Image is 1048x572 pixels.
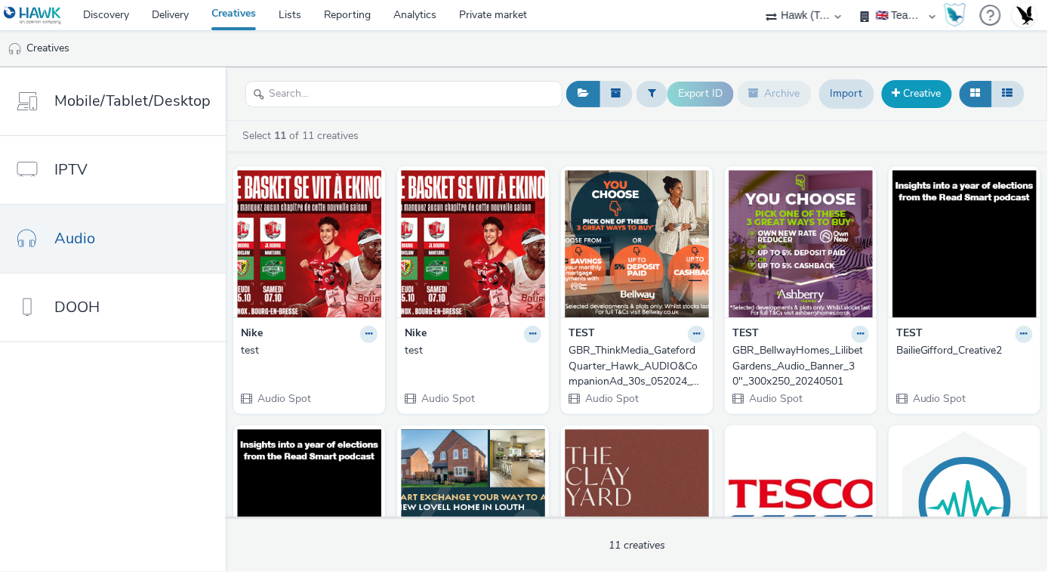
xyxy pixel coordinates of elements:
[609,538,665,552] span: 11 creatives
[569,343,705,389] a: GBR_ThinkMedia_GatefordQuarter_Hawk_AUDIO&CompanionAd_30s_052024_TEST
[584,391,639,406] span: Audio Spot
[944,3,966,27] img: Hawk Academy
[1013,4,1036,26] img: Account UK
[732,343,869,389] a: GBR_BellwayHomes_LilibetGardens_Audio_Banner_30"_300x250_20240501
[896,343,1027,358] div: BailieGifford_Creative2
[4,6,62,25] img: undefined Logo
[819,79,874,108] a: Import
[8,42,23,57] img: audio
[54,159,88,181] span: IPTV
[241,343,378,358] a: test
[405,343,535,358] div: test
[237,170,381,317] img: test visual
[896,343,1033,358] a: BailieGifford_Creative2
[732,326,759,343] strong: TEST
[405,326,427,343] strong: Nike
[54,90,211,112] span: Mobile/Tablet/Desktop
[882,80,952,107] a: Creative
[241,128,365,143] a: Select of 11 creatives
[896,326,923,343] strong: TEST
[401,170,545,317] img: test visual
[54,227,95,249] span: Audio
[991,81,1025,107] button: Table
[245,81,563,107] input: Search...
[241,343,371,358] div: test
[241,326,263,343] strong: Nike
[738,81,812,107] button: Archive
[569,343,699,389] div: GBR_ThinkMedia_GatefordQuarter_Hawk_AUDIO&CompanionAd_30s_052024_TEST
[420,391,475,406] span: Audio Spot
[944,3,972,27] a: Hawk Academy
[405,343,541,358] a: test
[569,326,595,343] strong: TEST
[911,391,966,406] span: Audio Spot
[729,170,873,317] img: GBR_BellwayHomes_LilibetGardens_Audio_Banner_30"_300x250_20240501 visual
[565,170,709,317] img: GBR_ThinkMedia_GatefordQuarter_Hawk_AUDIO&CompanionAd_30s_052024_TEST visual
[274,128,286,143] strong: 11
[960,81,992,107] button: Grid
[747,391,803,406] span: Audio Spot
[732,343,863,389] div: GBR_BellwayHomes_LilibetGardens_Audio_Banner_30"_300x250_20240501
[667,82,734,106] button: Export ID
[54,296,100,318] span: DOOH
[256,391,311,406] span: Audio Spot
[892,170,1037,317] img: BailieGifford_Creative2 visual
